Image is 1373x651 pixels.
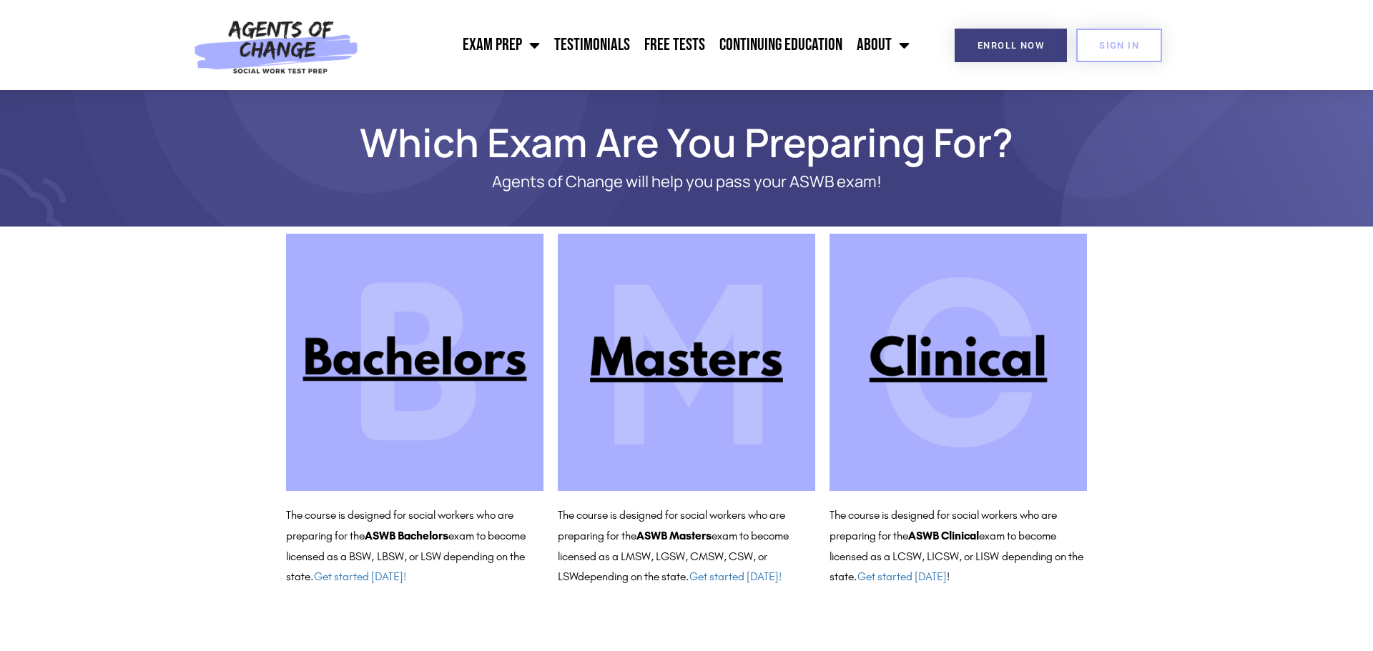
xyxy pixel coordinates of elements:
[636,529,712,542] b: ASWB Masters
[286,505,543,587] p: The course is designed for social workers who are preparing for the exam to become licensed as a ...
[547,27,637,63] a: Testimonials
[279,126,1094,159] h1: Which Exam Are You Preparing For?
[850,27,917,63] a: About
[689,570,782,583] a: Get started [DATE]!
[365,529,448,542] b: ASWB Bachelors
[908,529,979,542] b: ASWB Clinical
[456,27,547,63] a: Exam Prep
[1076,29,1162,62] a: SIGN IN
[558,505,815,587] p: The course is designed for social workers who are preparing for the exam to become licensed as a ...
[366,27,917,63] nav: Menu
[955,29,1067,62] a: Enroll Now
[336,173,1037,191] p: Agents of Change will help you pass your ASWB exam!
[578,570,782,583] span: depending on the state.
[854,570,950,583] span: . !
[712,27,850,63] a: Continuing Education
[637,27,712,63] a: Free Tests
[314,570,406,583] a: Get started [DATE]!
[978,41,1044,50] span: Enroll Now
[830,505,1087,587] p: The course is designed for social workers who are preparing for the exam to become licensed as a ...
[1099,41,1139,50] span: SIGN IN
[857,570,947,583] a: Get started [DATE]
